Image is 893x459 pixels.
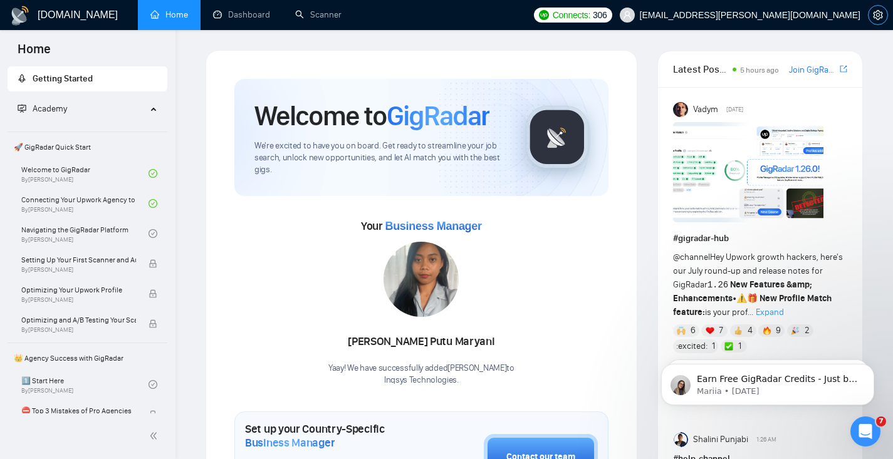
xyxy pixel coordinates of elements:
span: Shalini Punjabi [693,433,748,446]
span: fund-projection-screen [18,104,26,113]
a: Connecting Your Upwork Agency to GigRadarBy[PERSON_NAME] [21,190,149,217]
h1: Welcome to [254,99,489,133]
iframe: Intercom live chat [850,416,880,446]
span: rocket [18,74,26,83]
img: 1705910460506-WhatsApp%20Image%202024-01-22%20at%2015.55.56.jpeg [384,242,459,317]
span: Expand [756,307,784,317]
a: homeHome [150,9,188,20]
span: We're excited to have you on board. Get ready to streamline your job search, unlock new opportuni... [254,140,506,176]
img: 🎉 [791,326,800,335]
span: Home [8,40,61,66]
li: Getting Started [8,66,167,91]
span: user [623,11,632,19]
span: double-left [149,430,162,442]
a: Navigating the GigRadar PlatformBy[PERSON_NAME] [21,220,149,247]
span: 1:26 AM [756,434,776,445]
span: 7 [719,324,723,337]
strong: New Features &amp; Enhancements [673,279,813,304]
img: 🔥 [763,326,771,335]
span: Optimizing and A/B Testing Your Scanner for Better Results [21,314,136,326]
span: Vadym [693,103,718,116]
span: Setting Up Your First Scanner and Auto-Bidder [21,254,136,266]
span: 🎁 [747,293,758,304]
span: Business Manager [385,220,481,232]
a: 1️⃣ Start HereBy[PERSON_NAME] [21,371,149,398]
span: check-circle [149,380,157,389]
a: export [840,63,847,75]
span: Latest Posts from the GigRadar Community [673,61,729,77]
span: check-circle [149,169,157,178]
span: export [840,64,847,74]
h1: Set up your Country-Specific [245,422,421,450]
span: 4 [748,324,753,337]
span: 6 [691,324,696,337]
a: searchScanner [295,9,342,20]
img: logo [10,6,30,26]
span: 2 [805,324,810,337]
a: Join GigRadar Slack Community [789,63,837,77]
img: gigradar-logo.png [526,106,588,168]
span: 306 [593,8,607,22]
div: [PERSON_NAME] Putu Maryani [328,331,514,353]
span: 5 hours ago [740,66,779,75]
span: ⛔ Top 3 Mistakes of Pro Agencies [21,405,136,417]
img: upwork-logo.png [539,10,549,20]
span: lock [149,410,157,419]
span: By [PERSON_NAME] [21,326,136,334]
div: Yaay! We have successfully added [PERSON_NAME] to [328,363,514,386]
h1: # gigradar-hub [673,232,847,245]
span: check-circle [149,229,157,238]
img: Vadym [673,102,688,117]
span: By [PERSON_NAME] [21,266,136,274]
img: ❤️ [706,326,714,335]
button: setting [868,5,888,25]
code: 1.26 [708,280,729,290]
img: Shalini Punjabi [673,432,688,447]
span: Business Manager [245,436,335,450]
a: Welcome to GigRadarBy[PERSON_NAME] [21,160,149,187]
span: Your [361,219,482,233]
span: [DATE] [726,104,743,115]
span: ⚠️ [736,293,747,304]
span: Getting Started [33,73,93,84]
span: By [PERSON_NAME] [21,296,136,304]
iframe: Intercom notifications message [642,338,893,425]
span: Academy [33,103,67,114]
span: check-circle [149,199,157,208]
span: Optimizing Your Upwork Profile [21,284,136,296]
span: lock [149,319,157,328]
span: Hey Upwork growth hackers, here's our July round-up and release notes for GigRadar • is your prof... [673,252,843,317]
span: setting [869,10,887,20]
img: 🙌 [677,326,686,335]
span: 9 [776,324,781,337]
span: @channel [673,252,710,262]
img: 👍 [734,326,743,335]
span: 👑 Agency Success with GigRadar [9,346,166,371]
span: 7 [876,416,886,426]
p: Inqsys Technologies . [328,374,514,386]
span: lock [149,259,157,268]
img: F09AC4U7ATU-image.png [673,122,823,222]
a: setting [868,10,888,20]
a: dashboardDashboard [213,9,270,20]
span: Academy [18,103,67,114]
span: Connects: [553,8,590,22]
span: lock [149,289,157,298]
span: 🚀 GigRadar Quick Start [9,135,166,160]
span: GigRadar [387,99,489,133]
